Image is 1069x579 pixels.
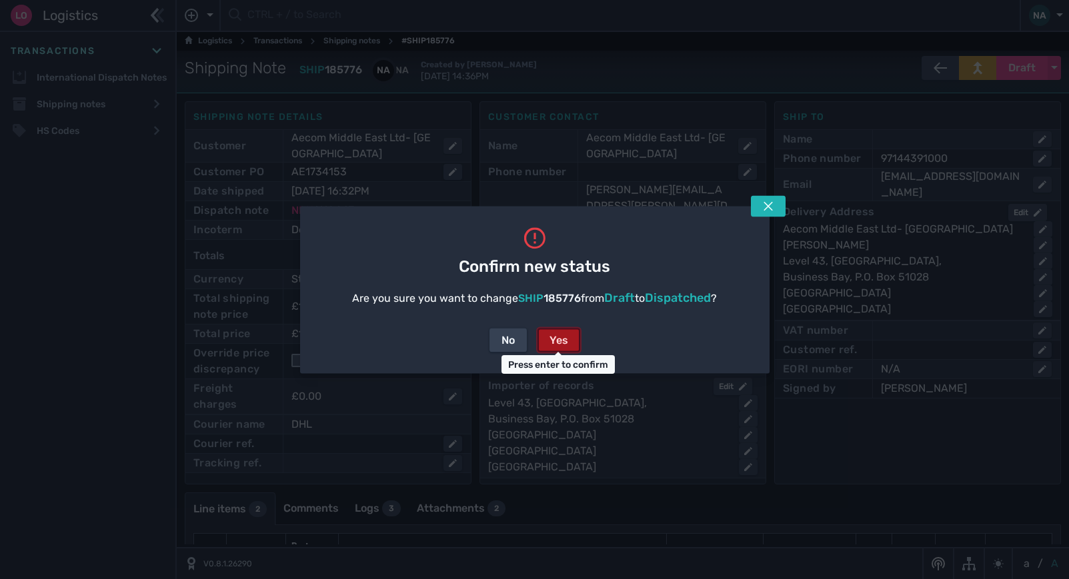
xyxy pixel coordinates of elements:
[459,254,610,278] span: Confirm new status
[550,332,568,348] div: Yes
[751,195,786,217] button: Tap escape key to close
[501,355,615,374] div: Press enter to confirm
[352,289,717,306] div: Are you sure you want to change from to ?
[604,290,635,304] span: Draft
[645,290,711,304] span: Dispatched
[538,328,580,352] button: Yes
[501,332,515,348] div: No
[544,291,581,304] span: 185776
[518,291,544,304] span: SHIP
[489,328,527,352] button: No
